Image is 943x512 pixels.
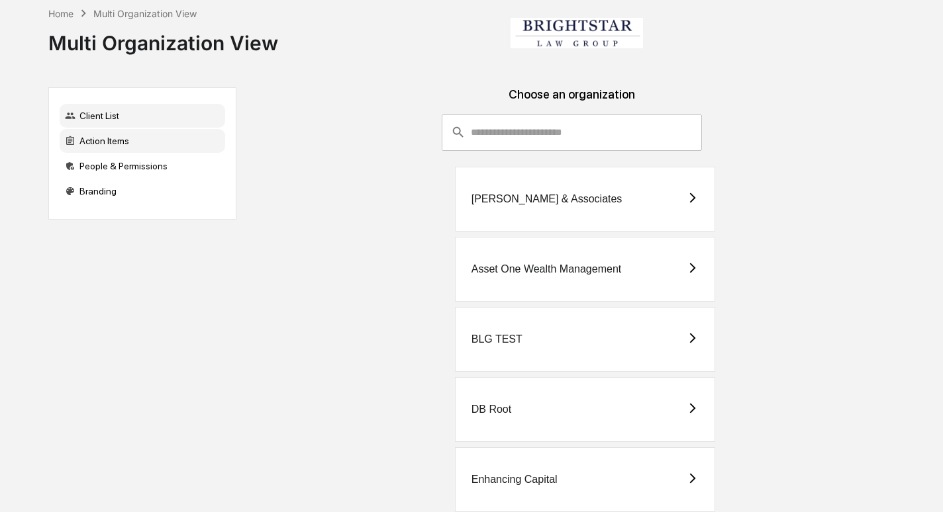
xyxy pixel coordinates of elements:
[471,333,522,345] div: BLG TEST
[60,154,225,178] div: People & Permissions
[60,104,225,128] div: Client List
[471,474,558,486] div: Enhancing Capital
[247,87,897,114] div: Choose an organization
[93,8,197,19] div: Multi Organization View
[471,404,511,415] div: DB Root
[60,129,225,153] div: Action Items
[48,21,278,55] div: Multi Organization View
[48,8,74,19] div: Home
[471,193,622,205] div: [PERSON_NAME] & Associates
[511,18,643,48] img: Brightstar Law Group
[60,179,225,203] div: Branding
[442,114,702,150] div: consultant-dashboard__filter-organizations-search-bar
[471,263,622,275] div: Asset One Wealth Management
